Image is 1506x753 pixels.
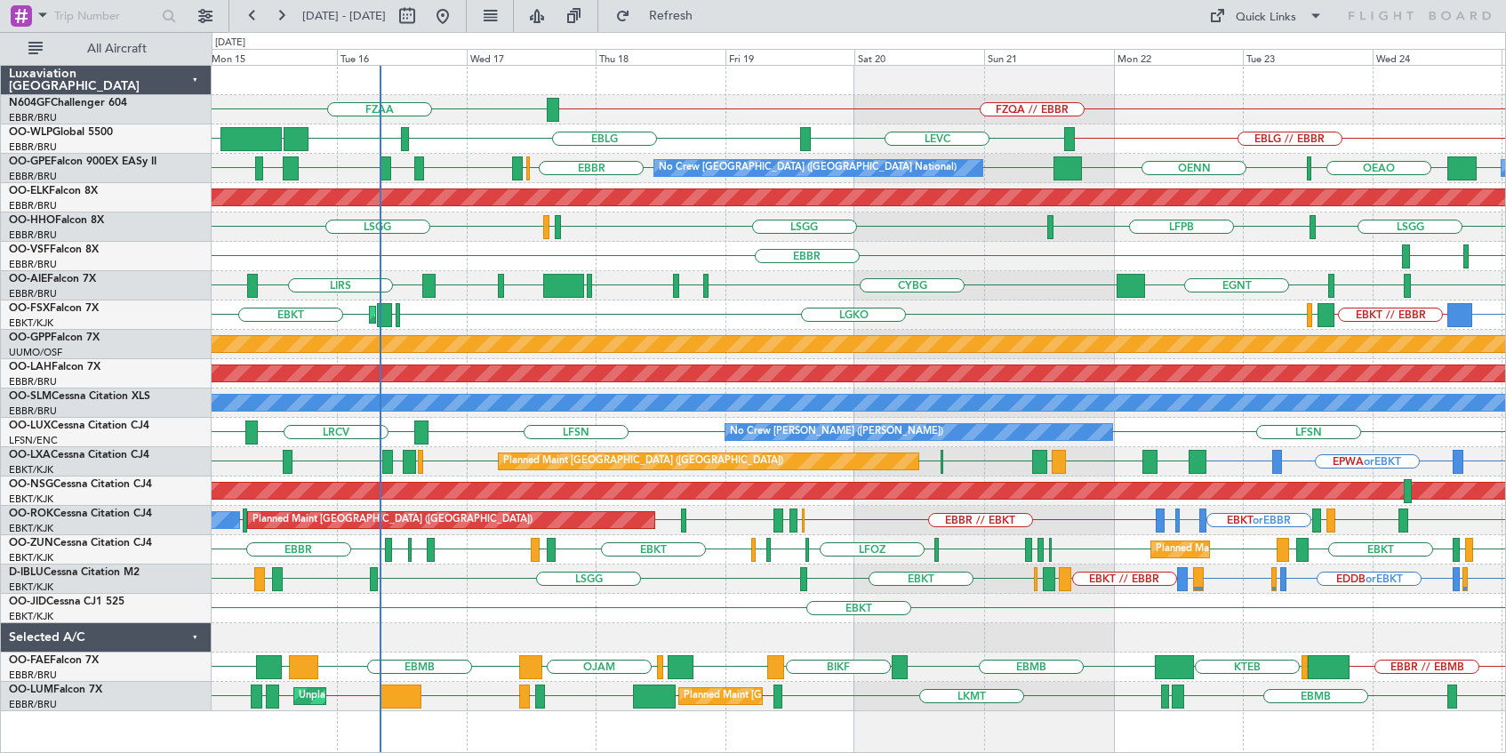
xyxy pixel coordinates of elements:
div: Wed 17 [467,49,597,65]
div: Sun 21 [984,49,1114,65]
span: OO-LAH [9,362,52,372]
div: Thu 18 [596,49,725,65]
div: Planned Maint [GEOGRAPHIC_DATA] ([GEOGRAPHIC_DATA]) [252,507,533,533]
a: OO-HHOFalcon 8X [9,215,104,226]
span: D-IBLU [9,567,44,578]
a: UUMO/OSF [9,346,62,359]
span: OO-FAE [9,655,50,666]
a: EBBR/BRU [9,287,57,300]
a: EBBR/BRU [9,669,57,682]
button: Refresh [607,2,714,30]
a: EBBR/BRU [9,170,57,183]
span: OO-NSG [9,479,53,490]
a: EBBR/BRU [9,698,57,711]
span: OO-FSX [9,303,50,314]
span: OO-VSF [9,244,50,255]
a: EBKT/KJK [9,610,53,623]
div: Sat 20 [854,49,984,65]
span: OO-HHO [9,215,55,226]
a: EBKT/KJK [9,493,53,506]
a: OO-VSFFalcon 8X [9,244,99,255]
a: EBKT/KJK [9,463,53,477]
a: EBBR/BRU [9,199,57,212]
span: OO-WLP [9,127,52,138]
a: EBBR/BRU [9,228,57,242]
div: Mon 15 [208,49,338,65]
a: OO-JIDCessna CJ1 525 [9,597,124,607]
div: AOG Maint Kortrijk-[GEOGRAPHIC_DATA] [374,301,568,328]
a: EBBR/BRU [9,375,57,389]
div: Tue 23 [1243,49,1373,65]
span: Refresh [634,10,709,22]
a: EBBR/BRU [9,405,57,418]
span: OO-GPE [9,156,51,167]
div: Wed 24 [1373,49,1502,65]
button: Quick Links [1200,2,1332,30]
a: EBKT/KJK [9,316,53,330]
span: OO-LUM [9,685,53,695]
a: EBKT/KJK [9,522,53,535]
span: OO-ELK [9,186,49,196]
span: OO-LXA [9,450,51,461]
div: [DATE] [215,36,245,51]
a: EBBR/BRU [9,111,57,124]
span: OO-AIE [9,274,47,284]
span: OO-SLM [9,391,52,402]
div: Unplanned Maint [GEOGRAPHIC_DATA] ([GEOGRAPHIC_DATA] National) [299,683,633,709]
div: Planned Maint [GEOGRAPHIC_DATA] ([GEOGRAPHIC_DATA] National) [684,683,1005,709]
button: All Aircraft [20,35,193,63]
span: [DATE] - [DATE] [302,8,386,24]
span: N604GF [9,98,51,108]
span: All Aircraft [46,43,188,55]
a: EBKT/KJK [9,581,53,594]
a: OO-FAEFalcon 7X [9,655,99,666]
div: Fri 19 [725,49,855,65]
a: OO-LAHFalcon 7X [9,362,100,372]
a: OO-ELKFalcon 8X [9,186,98,196]
div: No Crew [PERSON_NAME] ([PERSON_NAME]) [730,419,943,445]
a: EBBR/BRU [9,258,57,271]
a: OO-ROKCessna Citation CJ4 [9,509,152,519]
a: OO-LUMFalcon 7X [9,685,102,695]
span: OO-JID [9,597,46,607]
a: LFSN/ENC [9,434,58,447]
a: D-IBLUCessna Citation M2 [9,567,140,578]
div: No Crew [GEOGRAPHIC_DATA] ([GEOGRAPHIC_DATA] National) [659,155,957,181]
a: OO-LUXCessna Citation CJ4 [9,421,149,431]
div: Planned Maint [GEOGRAPHIC_DATA] ([GEOGRAPHIC_DATA]) [503,448,783,475]
div: Planned Maint Kortrijk-[GEOGRAPHIC_DATA] [1156,536,1363,563]
div: Mon 22 [1114,49,1244,65]
a: OO-GPEFalcon 900EX EASy II [9,156,156,167]
a: EBKT/KJK [9,551,53,565]
a: OO-AIEFalcon 7X [9,274,96,284]
a: OO-GPPFalcon 7X [9,332,100,343]
span: OO-ROK [9,509,53,519]
a: EBBR/BRU [9,140,57,154]
a: OO-SLMCessna Citation XLS [9,391,150,402]
a: OO-ZUNCessna Citation CJ4 [9,538,152,549]
input: Trip Number [54,3,156,29]
div: Tue 16 [337,49,467,65]
a: OO-NSGCessna Citation CJ4 [9,479,152,490]
div: Quick Links [1236,9,1296,27]
a: OO-WLPGlobal 5500 [9,127,113,138]
a: OO-LXACessna Citation CJ4 [9,450,149,461]
span: OO-LUX [9,421,51,431]
span: OO-GPP [9,332,51,343]
a: N604GFChallenger 604 [9,98,127,108]
a: OO-FSXFalcon 7X [9,303,99,314]
span: OO-ZUN [9,538,53,549]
